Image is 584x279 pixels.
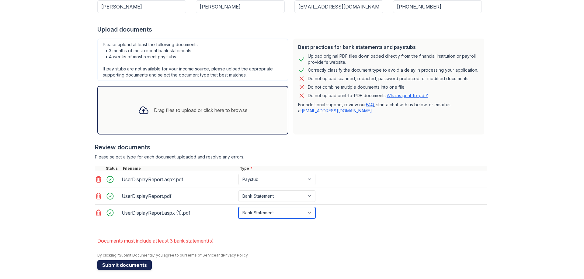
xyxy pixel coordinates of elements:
[122,166,238,171] div: Filename
[95,143,487,151] div: Review documents
[238,166,487,171] div: Type
[122,191,236,201] div: UserDisplayReport.pdf
[298,43,479,51] div: Best practices for bank statements and paystubs
[105,166,122,171] div: Status
[185,253,216,257] a: Terms of Service
[122,208,236,218] div: UserDisplayReport.aspx (1).pdf
[223,253,249,257] a: Privacy Policy.
[122,175,236,184] div: UserDisplayReport.aspx.pdf
[97,260,152,270] button: Submit documents
[95,154,487,160] div: Please select a type for each document uploaded and resolve any errors.
[366,102,374,107] a: FAQ
[97,39,288,81] div: Please upload at least the following documents: • 3 months of most recent bank statements • 4 wee...
[97,253,487,258] div: By clicking "Submit Documents," you agree to our and
[308,83,405,91] div: Do not combine multiple documents into one file.
[308,93,428,99] p: Do not upload print-to-PDF documents.
[308,66,478,74] div: Correctly classify the document type to avoid a delay in processing your application.
[308,53,479,65] div: Upload original PDF files downloaded directly from the financial institution or payroll provider’...
[308,75,469,82] div: Do not upload scanned, redacted, password protected, or modified documents.
[302,108,372,113] a: [EMAIL_ADDRESS][DOMAIN_NAME]
[298,102,479,114] p: For additional support, review our , start a chat with us below, or email us at
[97,25,487,34] div: Upload documents
[387,93,428,98] a: What is print-to-pdf?
[97,235,487,247] li: Documents must include at least 3 bank statement(s)
[154,107,248,114] div: Drag files to upload or click here to browse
